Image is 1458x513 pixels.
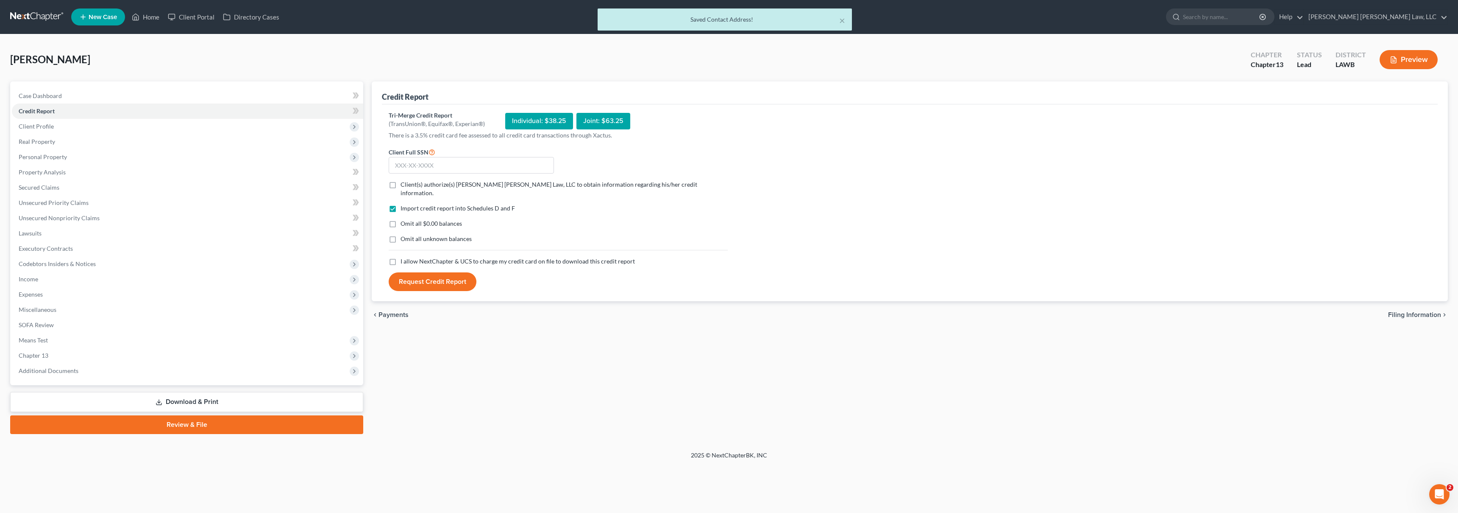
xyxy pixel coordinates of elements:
[382,92,428,102] div: Credit Report
[1441,311,1448,318] i: chevron_right
[10,415,363,434] a: Review & File
[1251,60,1283,70] div: Chapter
[19,138,55,145] span: Real Property
[12,195,363,210] a: Unsecured Priority Claims
[12,241,363,256] a: Executory Contracts
[12,210,363,226] a: Unsecured Nonpriority Claims
[19,291,43,298] span: Expenses
[389,157,554,174] input: XXX-XX-XXXX
[12,88,363,104] a: Case Dashboard
[12,165,363,180] a: Property Analysis
[378,311,409,318] span: Payments
[10,392,363,412] a: Download & Print
[372,311,409,318] button: chevron_left Payments
[389,149,428,156] span: Client Full SSN
[401,220,462,227] span: Omit all $0.00 balances
[1297,60,1322,70] div: Lead
[372,311,378,318] i: chevron_left
[487,451,971,466] div: 2025 © NextChapterBK, INC
[1297,50,1322,60] div: Status
[12,104,363,119] a: Credit Report
[1336,50,1366,60] div: District
[19,168,66,176] span: Property Analysis
[1336,60,1366,70] div: LAWB
[839,15,845,25] button: ×
[19,260,96,267] span: Codebtors Insiders & Notices
[389,272,476,291] button: Request Credit Report
[401,235,472,242] span: Omit all unknown balances
[19,123,54,130] span: Client Profile
[12,226,363,241] a: Lawsuits
[10,53,90,65] span: [PERSON_NAME]
[19,230,42,237] span: Lawsuits
[604,15,845,24] div: Saved Contact Address!
[12,317,363,333] a: SOFA Review
[389,120,485,128] div: (TransUnion®, Equifax®, Experian®)
[19,92,62,99] span: Case Dashboard
[19,321,54,328] span: SOFA Review
[19,336,48,344] span: Means Test
[19,245,73,252] span: Executory Contracts
[19,306,56,313] span: Miscellaneous
[1388,311,1448,318] button: Filing Information chevron_right
[576,113,630,129] div: Joint: $63.25
[1380,50,1438,69] button: Preview
[505,113,573,129] div: Individual: $38.25
[12,180,363,195] a: Secured Claims
[19,199,89,206] span: Unsecured Priority Claims
[401,181,697,196] span: Client(s) authorize(s) [PERSON_NAME] [PERSON_NAME] Law, LLC to obtain information regarding his/h...
[19,367,78,374] span: Additional Documents
[1447,484,1453,491] span: 2
[19,214,100,221] span: Unsecured Nonpriority Claims
[1276,60,1283,68] span: 13
[389,111,485,120] div: Tri-Merge Credit Report
[1429,484,1450,505] iframe: Intercom live chat
[19,184,59,191] span: Secured Claims
[19,153,67,160] span: Personal Property
[19,352,48,359] span: Chapter 13
[389,131,728,140] p: There is a 3.5% credit card fee assessed to all credit card transactions through Xactus.
[1388,311,1441,318] span: Filing Information
[19,275,38,283] span: Income
[401,205,515,212] span: Import credit report into Schedules D and F
[19,107,55,115] span: Credit Report
[401,258,635,265] span: I allow NextChapter & UCS to charge my credit card on file to download this credit report
[1251,50,1283,60] div: Chapter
